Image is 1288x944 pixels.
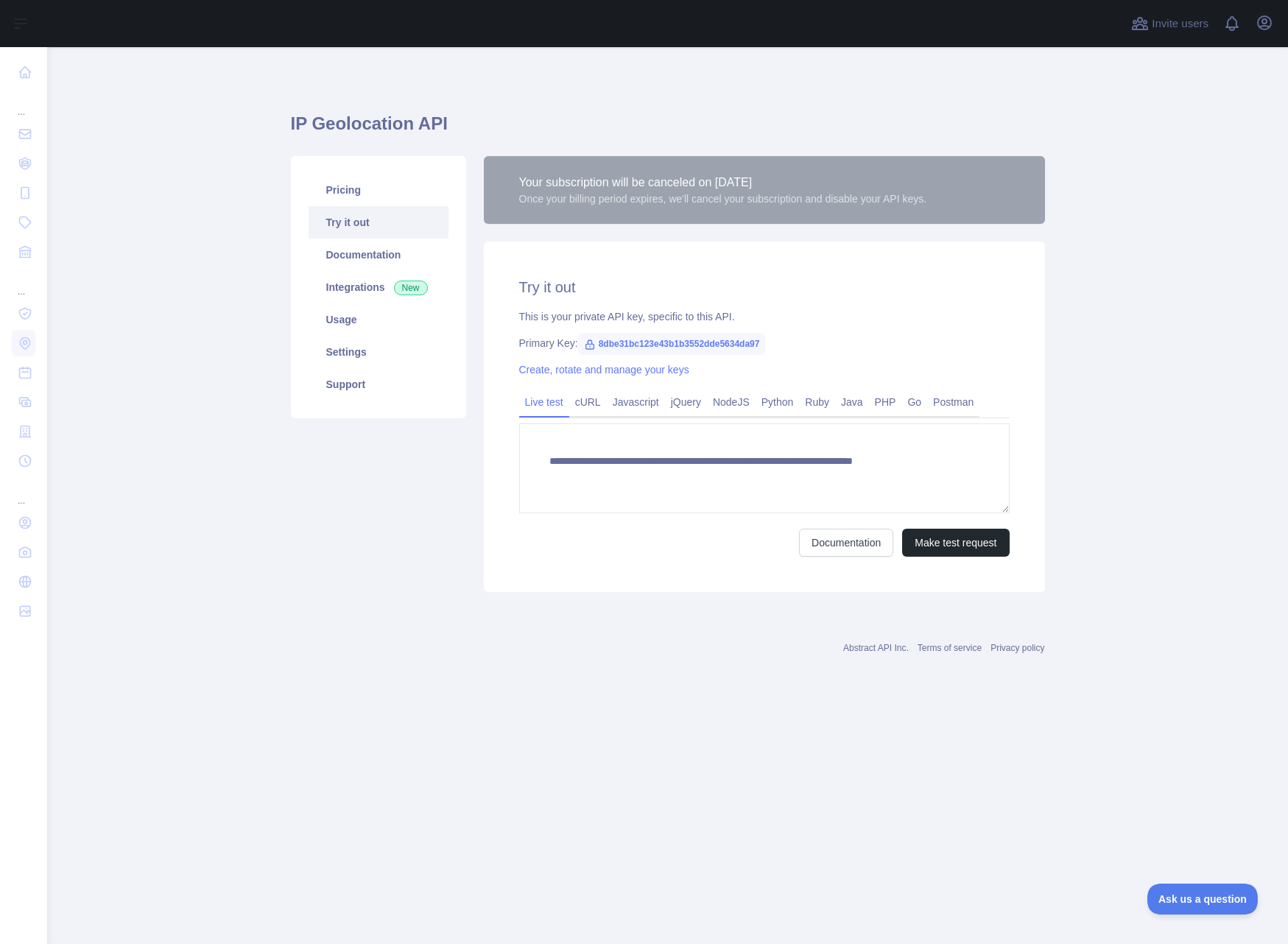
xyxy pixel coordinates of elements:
span: New [394,281,428,295]
a: cURL [569,390,607,414]
button: Make test request [902,529,1009,557]
div: Once your billing period expires, we'll cancel your subscription and disable your API keys. [519,191,927,206]
a: Create, rotate and manage your keys [519,364,689,376]
a: Javascript [607,390,665,414]
button: Invite users [1128,12,1211,35]
a: Abstract API Inc. [843,643,909,653]
a: Support [309,368,448,401]
a: Documentation [799,529,893,557]
a: jQuery [665,390,707,414]
div: Primary Key: [519,336,1010,351]
a: Privacy policy [990,643,1044,653]
a: Python [756,390,800,414]
h2: Try it out [519,277,1010,297]
a: NodeJS [707,390,756,414]
a: Ruby [799,390,835,414]
a: Java [835,390,869,414]
a: Try it out [309,206,448,239]
a: PHP [869,390,902,414]
a: Terms of service [918,643,982,653]
a: Documentation [309,239,448,271]
a: Pricing [309,174,448,206]
h1: IP Geolocation API [291,112,1045,147]
a: Settings [309,336,448,368]
a: Integrations New [309,271,448,303]
span: 8dbe31bc123e43b1b3552dde5634da97 [578,333,766,355]
div: Your subscription will be canceled on [DATE] [519,174,927,191]
a: Usage [309,303,448,336]
a: Postman [927,390,979,414]
a: Go [901,390,927,414]
a: Live test [519,390,569,414]
div: ... [12,88,35,118]
div: ... [12,268,35,297]
div: ... [12,477,35,507]
span: Invite users [1152,15,1208,32]
iframe: Toggle Customer Support [1147,884,1259,915]
div: This is your private API key, specific to this API. [519,309,1010,324]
